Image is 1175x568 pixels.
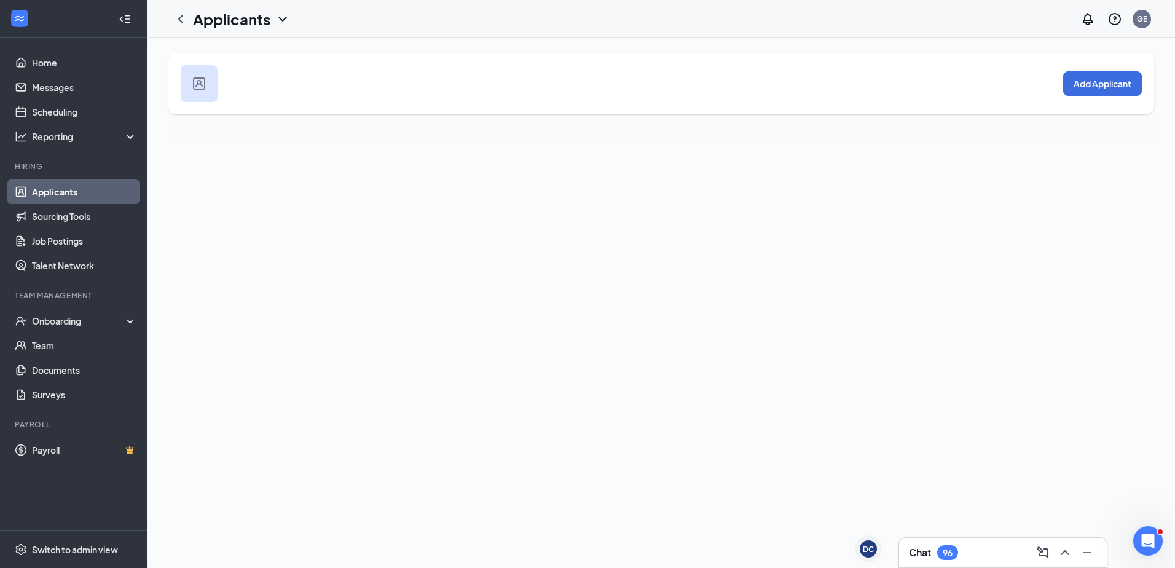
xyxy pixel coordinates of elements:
h3: Chat [909,546,931,559]
div: Switch to admin view [32,543,118,556]
button: Minimize [1077,543,1097,562]
iframe: Intercom live chat [1133,526,1163,556]
a: Documents [32,358,137,382]
button: ComposeMessage [1033,543,1053,562]
a: Home [32,50,137,75]
div: Payroll [15,419,135,430]
div: Team Management [15,290,135,301]
div: Hiring [15,161,135,172]
a: Talent Network [32,253,137,278]
a: Messages [32,75,137,100]
a: Surveys [32,382,137,407]
button: ChevronUp [1055,543,1075,562]
svg: Analysis [15,130,27,143]
svg: QuestionInfo [1107,12,1122,26]
div: GE [1137,14,1147,24]
svg: UserCheck [15,315,27,327]
svg: Settings [15,543,27,556]
svg: ChevronLeft [173,12,188,26]
div: Onboarding [32,315,127,327]
svg: ComposeMessage [1035,545,1050,560]
h1: Applicants [193,9,270,30]
img: user icon [193,77,205,90]
div: 96 [943,548,953,558]
svg: Collapse [119,13,131,25]
svg: Notifications [1080,12,1095,26]
a: PayrollCrown [32,438,137,462]
a: Applicants [32,179,137,204]
div: Reporting [32,130,138,143]
svg: ChevronUp [1058,545,1072,560]
a: Scheduling [32,100,137,124]
a: Job Postings [32,229,137,253]
svg: WorkstreamLogo [14,12,26,25]
div: DC [863,544,874,554]
svg: ChevronDown [275,12,290,26]
a: Sourcing Tools [32,204,137,229]
button: Add Applicant [1063,71,1142,96]
a: Team [32,333,137,358]
svg: Minimize [1080,545,1094,560]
